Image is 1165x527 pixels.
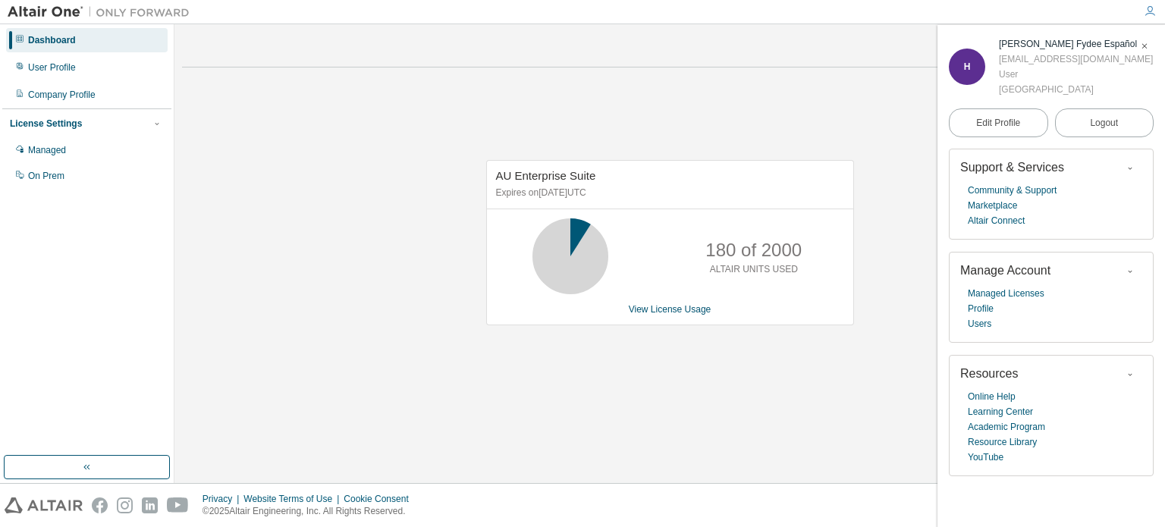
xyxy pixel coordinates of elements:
p: ALTAIR UNITS USED [710,263,798,276]
div: On Prem [28,170,64,182]
div: Hazel Fydee Español [999,36,1153,52]
div: [GEOGRAPHIC_DATA] [999,82,1153,97]
button: Logout [1055,108,1154,137]
a: Edit Profile [949,108,1048,137]
div: User [999,67,1153,82]
a: Users [968,316,991,331]
img: linkedin.svg [142,497,158,513]
a: View License Usage [629,304,711,315]
a: Marketplace [968,198,1017,213]
span: Resources [960,367,1018,380]
a: Managed Licenses [968,286,1044,301]
div: Privacy [203,493,243,505]
div: Managed [28,144,66,156]
a: Academic Program [968,419,1045,434]
a: YouTube [968,450,1003,465]
a: Altair Connect [968,213,1025,228]
span: Manage Account [960,264,1050,277]
p: © 2025 Altair Engineering, Inc. All Rights Reserved. [203,505,418,518]
a: Online Help [968,389,1016,404]
a: Resource Library [968,434,1037,450]
span: H [964,61,971,72]
img: altair_logo.svg [5,497,83,513]
span: Logout [1090,115,1118,130]
div: Website Terms of Use [243,493,344,505]
img: instagram.svg [117,497,133,513]
div: Cookie Consent [344,493,417,505]
a: Community & Support [968,183,1057,198]
a: Profile [968,301,994,316]
a: Learning Center [968,404,1033,419]
div: License Settings [10,118,82,130]
img: Altair One [8,5,197,20]
p: 180 of 2000 [705,237,802,263]
div: User Profile [28,61,76,74]
img: facebook.svg [92,497,108,513]
span: Edit Profile [976,117,1020,129]
img: youtube.svg [167,497,189,513]
div: [EMAIL_ADDRESS][DOMAIN_NAME] [999,52,1153,67]
p: Expires on [DATE] UTC [496,187,840,199]
div: Dashboard [28,34,76,46]
div: Company Profile [28,89,96,101]
span: Support & Services [960,161,1064,174]
span: AU Enterprise Suite [496,169,596,182]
